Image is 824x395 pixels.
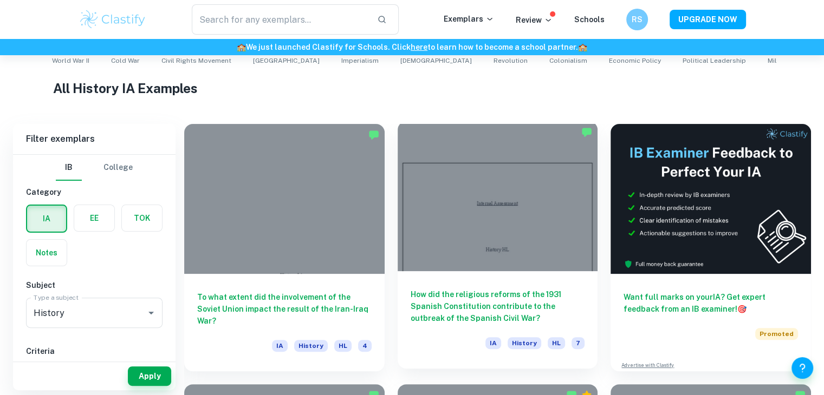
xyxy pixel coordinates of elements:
[122,205,162,231] button: TOK
[508,337,541,349] span: History
[621,361,674,369] a: Advertise with Clastify
[74,205,114,231] button: EE
[411,43,427,51] a: here
[581,127,592,137] img: Marked
[79,9,147,30] img: Clastify logo
[341,56,379,65] span: Imperialism
[144,305,159,320] button: Open
[398,124,598,371] a: How did the religious reforms of the 1931 Spanish Constitution contribute to the outbreak of the ...
[111,56,140,65] span: Cold War
[368,129,379,140] img: Marked
[253,56,320,65] span: [GEOGRAPHIC_DATA]
[237,43,246,51] span: 🏫
[161,56,231,65] span: Civil Rights Movement
[56,155,133,181] div: Filter type choice
[683,56,746,65] span: Political Leadership
[13,124,176,154] h6: Filter exemplars
[26,186,163,198] h6: Category
[578,43,587,51] span: 🏫
[400,56,472,65] span: [DEMOGRAPHIC_DATA]
[272,340,288,352] span: IA
[56,155,82,181] button: IB
[128,366,171,386] button: Apply
[755,328,798,340] span: Promoted
[184,124,385,371] a: To what extent did the involvement of the Soviet Union impact the result of the Iran-Iraq War?IAH...
[444,13,494,25] p: Exemplars
[516,14,553,26] p: Review
[197,291,372,327] h6: To what extent did the involvement of the Soviet Union impact the result of the Iran-Iraq War?
[411,288,585,324] h6: How did the religious reforms of the 1931 Spanish Constitution contribute to the outbreak of the ...
[26,345,163,357] h6: Criteria
[294,340,328,352] span: History
[26,279,163,291] h6: Subject
[549,56,587,65] span: Colonialism
[631,14,643,25] h6: RS
[27,206,66,232] button: IA
[192,4,369,35] input: Search for any exemplars...
[624,291,798,315] h6: Want full marks on your IA ? Get expert feedback from an IB examiner!
[103,155,133,181] button: College
[670,10,746,29] button: UPGRADE NOW
[611,124,811,371] a: Want full marks on yourIA? Get expert feedback from an IB examiner!PromotedAdvertise with Clastify
[485,337,501,349] span: IA
[334,340,352,352] span: HL
[574,15,605,24] a: Schools
[52,56,89,65] span: World War II
[358,340,372,352] span: 4
[548,337,565,349] span: HL
[609,56,661,65] span: Economic Policy
[737,305,747,313] span: 🎯
[494,56,528,65] span: Revolution
[34,293,79,302] label: Type a subject
[768,56,820,65] span: Military Strategy
[791,357,813,379] button: Help and Feedback
[611,124,811,274] img: Thumbnail
[572,337,585,349] span: 7
[626,9,648,30] button: RS
[27,240,67,266] button: Notes
[2,41,822,53] h6: We just launched Clastify for Schools. Click to learn how to become a school partner.
[53,78,771,98] h1: All History IA Examples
